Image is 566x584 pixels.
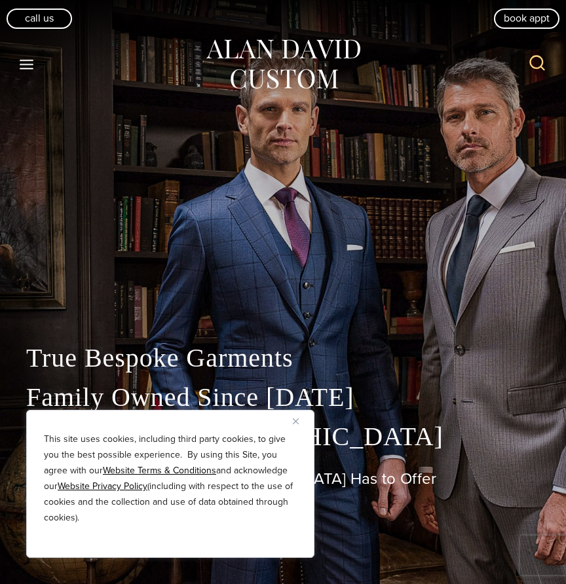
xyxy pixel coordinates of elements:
button: Open menu [13,52,41,76]
button: View Search Form [521,48,553,80]
img: Alan David Custom [204,35,362,94]
a: Website Privacy Policy [58,479,147,493]
p: This site uses cookies, including third party cookies, to give you the best possible experience. ... [44,431,297,526]
a: book appt [494,9,559,28]
button: Close [293,413,309,429]
img: Close [293,418,299,424]
a: Call Us [7,9,72,28]
p: True Bespoke Garments Family Owned Since [DATE] Made in the [GEOGRAPHIC_DATA] [26,338,540,456]
a: Website Terms & Conditions [103,464,216,477]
